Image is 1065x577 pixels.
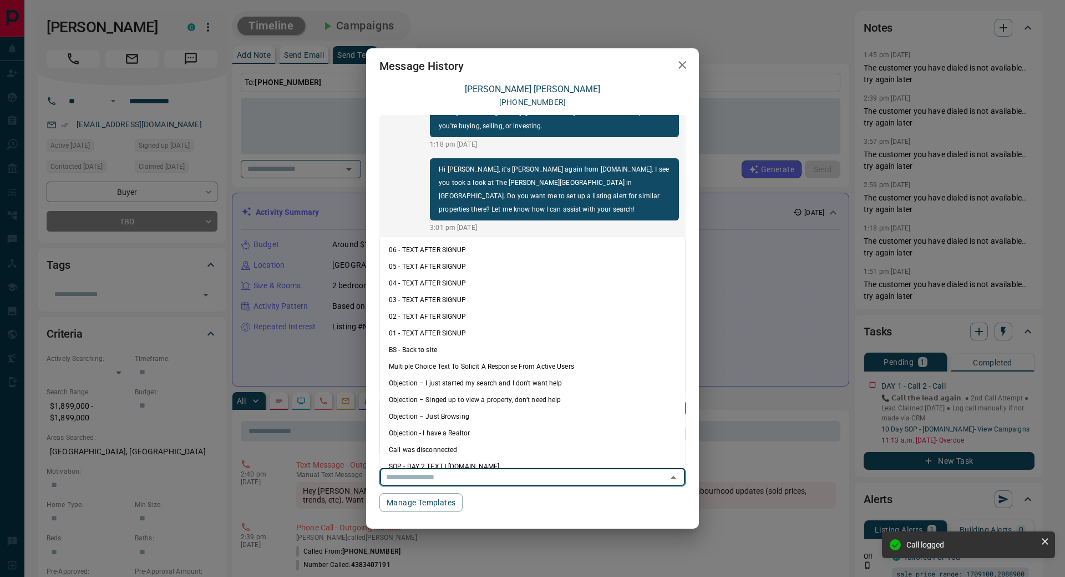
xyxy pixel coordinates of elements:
[430,139,679,149] p: 1:18 pm [DATE]
[380,308,685,325] li: 02 - TEXT AFTER SIGNUP
[380,275,685,292] li: 04 - TEXT AFTER SIGNUP
[380,441,685,458] li: Call was disconnected
[906,540,1036,549] div: Call logged
[439,163,670,216] p: Hi [PERSON_NAME], it's [PERSON_NAME] again from [DOMAIN_NAME]. I see you took a look at The [PERS...
[465,84,600,94] a: [PERSON_NAME] [PERSON_NAME]
[380,358,685,375] li: Multiple Choice Text To Solicit A Response From Active Users
[380,292,685,308] li: 03 - TEXT AFTER SIGNUP
[366,48,477,84] h2: Message History
[380,258,685,275] li: 05 - TEXT AFTER SIGNUP
[430,223,679,233] p: 3:01 pm [DATE]
[380,392,685,408] li: Objection – Singed up to view a property, don’t need help
[380,458,685,475] li: SOP - DAY 2 TEXT | [DOMAIN_NAME]
[380,425,685,441] li: Objection - I have a Realtor
[379,493,463,512] button: Manage Templates
[380,325,685,342] li: 01 - TEXT AFTER SIGNUP
[380,408,685,425] li: Objection – Just Browsing
[380,342,685,358] li: BS - Back to site
[380,242,685,258] li: 06 - TEXT AFTER SIGNUP
[499,97,566,108] p: [PHONE_NUMBER]
[380,375,685,392] li: Objection – I just started my search and I don't want help
[666,470,681,485] button: Close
